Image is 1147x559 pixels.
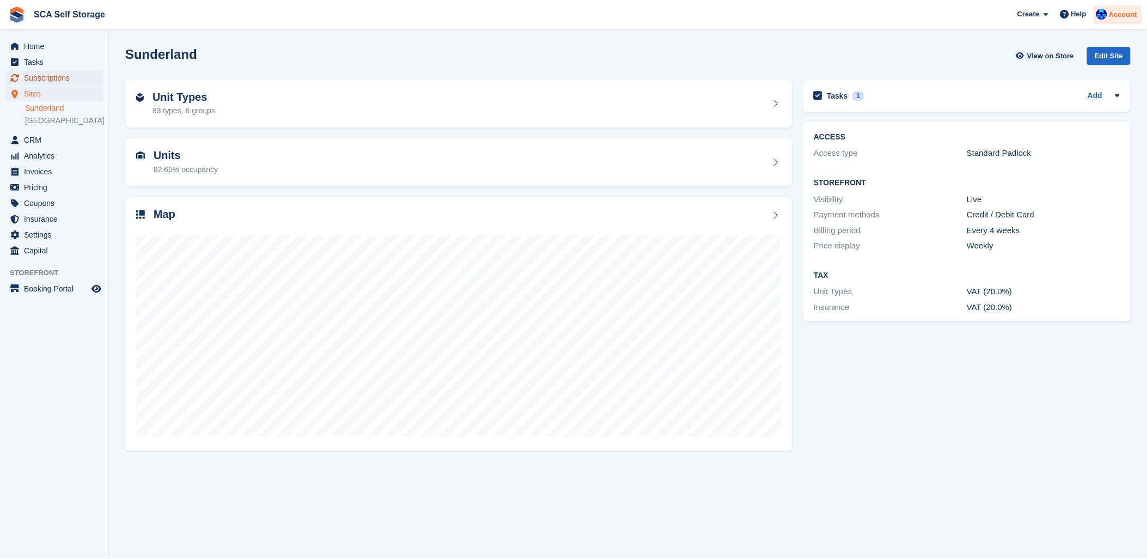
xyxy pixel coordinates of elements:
[967,240,1120,252] div: Weekly
[90,282,103,295] a: Preview store
[967,224,1120,237] div: Every 4 weeks
[1109,9,1137,20] span: Account
[5,211,103,227] a: menu
[814,271,1120,280] h2: Tax
[814,224,967,237] div: Billing period
[125,80,792,128] a: Unit Types 83 types, 6 groups
[5,86,103,101] a: menu
[24,70,89,86] span: Subscriptions
[827,91,848,101] h2: Tasks
[814,179,1120,187] h2: Storefront
[136,93,144,102] img: unit-type-icn-2b2737a686de81e16bb02015468b77c625bbabd49415b5ef34ead5e3b44a266d.svg
[814,301,967,314] div: Insurance
[154,208,175,221] h2: Map
[9,7,25,23] img: stora-icon-8386f47178a22dfd0bd8f6a31ec36ba5ce8667c1dd55bd0f319d3a0aa187defe.svg
[154,149,218,162] h2: Units
[5,281,103,296] a: menu
[1027,51,1074,62] span: View on Store
[1017,9,1039,20] span: Create
[136,151,145,159] img: unit-icn-7be61d7bf1b0ce9d3e12c5938cc71ed9869f7b940bace4675aadf7bd6d80202e.svg
[814,133,1120,142] h2: ACCESS
[152,91,215,104] h2: Unit Types
[5,164,103,179] a: menu
[852,91,865,101] div: 1
[1071,9,1087,20] span: Help
[1088,90,1102,102] a: Add
[814,193,967,206] div: Visibility
[967,209,1120,221] div: Credit / Debit Card
[125,138,792,186] a: Units 82.60% occupancy
[1096,9,1107,20] img: Kelly Neesham
[5,243,103,258] a: menu
[25,103,103,113] a: Sunderland
[814,240,967,252] div: Price display
[5,196,103,211] a: menu
[24,164,89,179] span: Invoices
[24,180,89,195] span: Pricing
[25,116,103,126] a: [GEOGRAPHIC_DATA]
[24,281,89,296] span: Booking Portal
[24,227,89,242] span: Settings
[5,39,103,54] a: menu
[967,301,1120,314] div: VAT (20.0%)
[967,193,1120,206] div: Live
[152,105,215,117] div: 83 types, 6 groups
[24,243,89,258] span: Capital
[1015,47,1078,65] a: View on Store
[5,180,103,195] a: menu
[814,147,967,160] div: Access type
[24,54,89,70] span: Tasks
[125,197,792,451] a: Map
[5,227,103,242] a: menu
[24,211,89,227] span: Insurance
[24,148,89,163] span: Analytics
[5,54,103,70] a: menu
[125,47,197,62] h2: Sunderland
[136,210,145,219] img: map-icn-33ee37083ee616e46c38cad1a60f524a97daa1e2b2c8c0bc3eb3415660979fc1.svg
[5,148,103,163] a: menu
[24,86,89,101] span: Sites
[24,39,89,54] span: Home
[1087,47,1131,69] a: Edit Site
[154,164,218,175] div: 82.60% occupancy
[967,285,1120,298] div: VAT (20.0%)
[29,5,109,23] a: SCA Self Storage
[24,132,89,148] span: CRM
[5,70,103,86] a: menu
[24,196,89,211] span: Coupons
[10,268,108,278] span: Storefront
[814,285,967,298] div: Unit Types
[1087,47,1131,65] div: Edit Site
[967,147,1120,160] div: Standard Padlock
[814,209,967,221] div: Payment methods
[5,132,103,148] a: menu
